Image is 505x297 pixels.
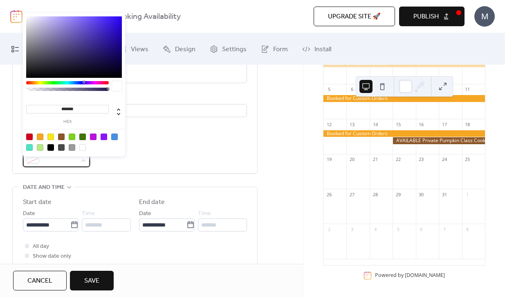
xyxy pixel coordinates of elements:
[349,191,355,197] div: 27
[27,9,110,25] a: [URL][DOMAIN_NAME]
[255,36,294,61] a: Form
[465,191,471,197] div: 1
[37,144,43,151] div: #B8E986
[79,134,86,140] div: #417505
[395,191,401,197] div: 29
[33,261,68,271] span: Hide end time
[198,209,211,219] span: Time
[393,137,485,144] div: AVAILABLE Private Pumpkin Class Cookie Decorating Class
[349,86,355,93] div: 6
[465,86,471,93] div: 11
[323,130,485,137] div: Booked for Custom Orders
[13,271,67,290] button: Cancel
[372,156,378,163] div: 21
[33,242,49,252] span: All day
[90,134,97,140] div: #BD10E0
[418,156,424,163] div: 23
[175,43,195,56] span: Design
[58,144,65,151] div: #4A4A4A
[349,121,355,127] div: 13
[5,36,59,61] a: My Events
[101,134,107,140] div: #9013FE
[47,134,54,140] div: #F8E71C
[474,6,495,27] div: M
[27,276,52,286] span: Cancel
[399,7,465,26] button: Publish
[58,134,65,140] div: #8B572A
[82,209,95,219] span: Time
[273,43,288,56] span: Form
[326,191,332,197] div: 26
[418,226,424,232] div: 6
[395,156,401,163] div: 22
[441,226,447,232] div: 7
[375,272,445,279] div: Powered by
[326,156,332,163] div: 19
[47,144,54,151] div: #000000
[33,252,71,261] span: Show date only
[349,156,355,163] div: 20
[139,197,165,207] div: End date
[296,36,337,61] a: Install
[372,121,378,127] div: 14
[441,156,447,163] div: 24
[314,7,395,26] button: Upgrade site 🚀
[70,271,114,290] button: Save
[349,226,355,232] div: 3
[23,209,35,219] span: Date
[112,36,155,61] a: Views
[418,191,424,197] div: 30
[395,226,401,232] div: 5
[326,226,332,232] div: 2
[328,12,381,22] span: Upgrade site 🚀
[79,144,86,151] div: #FFFFFF
[465,121,471,127] div: 18
[222,43,247,56] span: Settings
[326,86,332,93] div: 5
[69,134,75,140] div: #7ED321
[110,9,113,25] b: /
[418,121,424,127] div: 16
[372,191,378,197] div: 28
[413,12,439,22] span: Publish
[26,120,109,124] label: hex
[395,121,401,127] div: 15
[111,134,118,140] div: #4A90E2
[323,95,485,102] div: Booked for Custom Orders
[139,209,151,219] span: Date
[465,226,471,232] div: 8
[441,121,447,127] div: 17
[465,156,471,163] div: 25
[441,191,447,197] div: 31
[37,134,43,140] div: #F5A623
[204,36,253,61] a: Settings
[131,43,148,56] span: Views
[23,93,245,103] div: Location
[10,10,22,23] img: logo
[26,134,33,140] div: #D0021B
[326,121,332,127] div: 12
[84,276,99,286] span: Save
[26,144,33,151] div: #50E3C2
[314,43,331,56] span: Install
[405,272,445,279] a: [DOMAIN_NAME]
[113,9,181,25] b: Booking Availability
[23,183,65,193] span: Date and time
[23,197,52,207] div: Start date
[69,144,75,151] div: #9B9B9B
[372,226,378,232] div: 4
[157,36,202,61] a: Design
